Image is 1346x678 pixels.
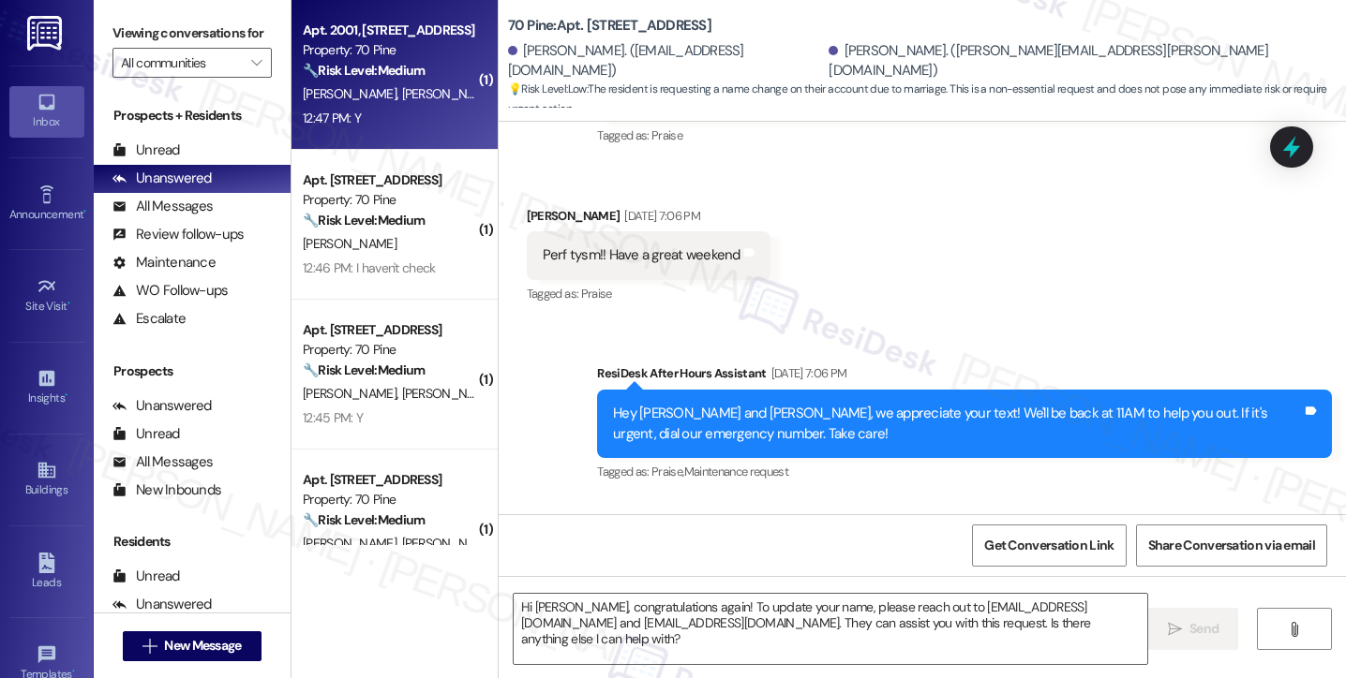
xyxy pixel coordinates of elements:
[303,385,402,402] span: [PERSON_NAME]
[684,464,789,479] span: Maintenance request
[597,122,1332,149] div: Tagged as:
[620,206,700,226] div: [DATE] 7:06 PM
[972,524,1126,567] button: Get Conversation Link
[303,85,402,102] span: [PERSON_NAME]
[9,362,84,413] a: Insights •
[65,389,67,402] span: •
[543,245,740,265] div: Perf tysm!! Have a great weekend
[303,170,476,190] div: Apt. [STREET_ADDRESS]
[112,567,180,586] div: Unread
[508,80,1346,120] span: : The resident is requesting a name change on their account due to marriage. This is a non-essent...
[508,41,825,81] div: [PERSON_NAME]. ([EMAIL_ADDRESS][DOMAIN_NAME])
[112,19,272,48] label: Viewing conversations for
[112,309,186,329] div: Escalate
[164,636,241,656] span: New Message
[1136,524,1327,567] button: Share Conversation via email
[651,127,682,143] span: Praise
[581,286,612,302] span: Praise
[142,639,157,654] i: 
[112,140,180,160] div: Unread
[651,464,683,479] span: Praise ,
[401,385,495,402] span: [PERSON_NAME]
[9,454,84,505] a: Buildings
[597,458,1332,485] div: Tagged as:
[112,197,213,216] div: All Messages
[1189,619,1219,639] span: Send
[112,169,212,188] div: Unanswered
[112,480,221,500] div: New Inbounds
[83,205,86,218] span: •
[303,320,476,340] div: Apt. [STREET_ADDRESS]
[94,106,291,125] div: Prospects + Residents
[27,16,66,51] img: ResiDesk Logo
[251,55,262,70] i: 
[303,490,476,509] div: Property: 70 Pine
[829,41,1332,81] div: [PERSON_NAME]. ([PERSON_NAME][EMAIL_ADDRESS][PERSON_NAME][DOMAIN_NAME])
[303,190,476,210] div: Property: 70 Pine
[303,21,476,40] div: Apt. 2001, [STREET_ADDRESS]
[112,281,228,301] div: WO Follow-ups
[527,206,770,232] div: [PERSON_NAME]
[401,85,495,102] span: [PERSON_NAME]
[1148,608,1239,650] button: Send
[303,409,363,426] div: 12:45 PM: Y
[303,361,425,378] strong: 🔧 Risk Level: Medium
[94,361,291,381] div: Prospects
[514,594,1147,664] textarea: Hi [PERSON_NAME], congratulations again! To update your name, please reach out to [EMAIL_ADDRESS]...
[984,536,1114,555] span: Get Conversation Link
[401,535,495,552] span: [PERSON_NAME]
[67,297,70,310] span: •
[94,532,291,552] div: Residents
[9,271,84,321] a: Site Visit •
[303,40,476,60] div: Property: 70 Pine
[527,280,770,307] div: Tagged as:
[1148,536,1315,555] span: Share Conversation via email
[303,235,396,252] span: [PERSON_NAME]
[303,212,425,228] strong: 🔧 Risk Level: Medium
[303,340,476,360] div: Property: 70 Pine
[112,595,212,614] div: Unanswered
[303,259,436,276] div: 12:46 PM: I haven't check
[613,404,1302,444] div: Hey [PERSON_NAME] and [PERSON_NAME], we appreciate your text! We'll be back at 11AM to help you o...
[508,16,711,36] b: 70 Pine: Apt. [STREET_ADDRESS]
[303,110,361,126] div: 12:47 PM: Y
[303,62,425,79] strong: 🔧 Risk Level: Medium
[767,363,847,383] div: [DATE] 7:06 PM
[1287,622,1301,637] i: 
[112,225,244,244] div: Review follow-ups
[1168,622,1182,637] i: 
[121,48,242,78] input: All communities
[9,86,84,137] a: Inbox
[303,470,476,490] div: Apt. [STREET_ADDRESS]
[112,253,216,273] div: Maintenance
[123,631,262,661] button: New Message
[72,665,75,678] span: •
[112,424,180,444] div: Unread
[303,535,402,552] span: [PERSON_NAME]
[597,363,1332,390] div: ResiDesk After Hours Assistant
[508,81,587,96] strong: 💡 Risk Level: Low
[9,547,84,597] a: Leads
[303,511,425,528] strong: 🔧 Risk Level: Medium
[112,452,213,472] div: All Messages
[112,396,212,416] div: Unanswered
